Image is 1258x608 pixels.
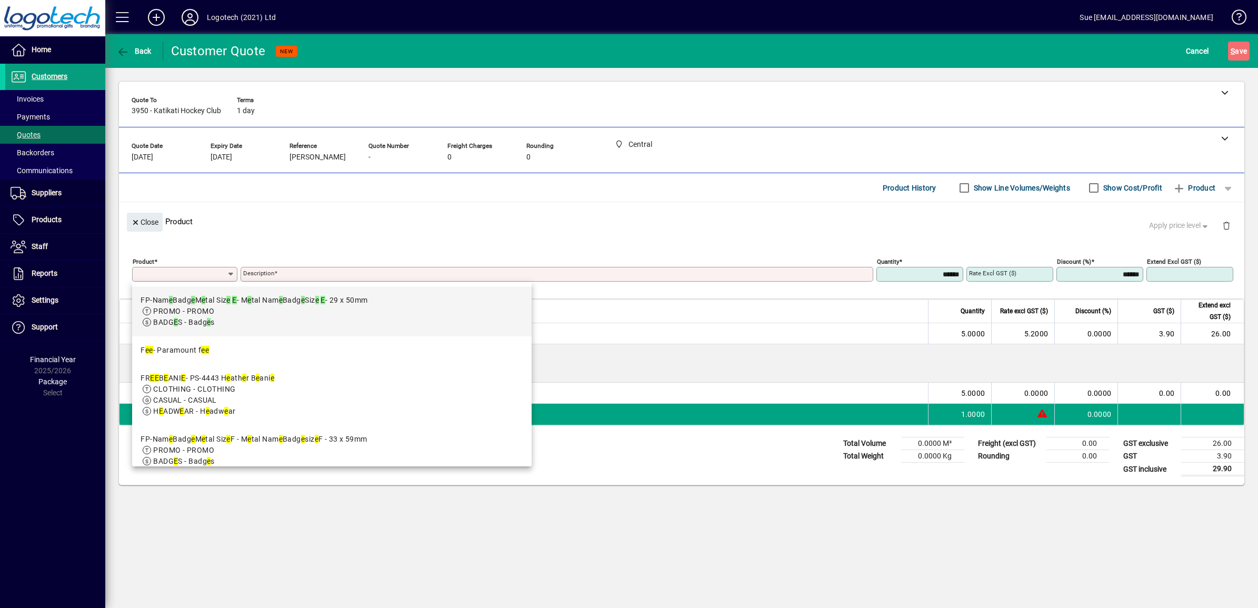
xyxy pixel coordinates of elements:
[961,409,985,420] span: 1.0000
[1118,450,1181,463] td: GST
[877,258,899,265] mat-label: Quantity
[5,314,105,341] a: Support
[171,43,266,59] div: Customer Quote
[1149,220,1210,231] span: Apply price level
[141,345,209,356] div: F - Paramount f
[1147,258,1201,265] mat-label: Extend excl GST ($)
[153,307,214,315] span: PROMO - PROMO
[32,242,48,251] span: Staff
[206,407,209,415] em: e
[5,207,105,233] a: Products
[1231,47,1235,55] span: S
[1214,221,1239,230] app-page-header-button: Delete
[972,183,1070,193] label: Show Line Volumes/Weights
[38,377,67,386] span: Package
[878,178,941,197] button: Product History
[279,435,283,443] em: e
[119,202,1244,241] div: Product
[174,457,178,465] em: E
[153,457,215,465] span: BADG S - Badg s
[301,435,305,443] em: e
[132,107,221,115] span: 3950 - Katikati Hockey Club
[32,188,62,197] span: Suppliers
[173,8,207,27] button: Profile
[5,108,105,126] a: Payments
[211,153,232,162] span: [DATE]
[226,374,230,382] em: e
[969,270,1016,277] mat-label: Rate excl GST ($)
[1181,450,1244,463] td: 3.90
[1117,323,1181,344] td: 3.90
[226,296,230,304] em: e
[132,425,532,475] mat-option: FP-Name Badge Metal Size F - Metal Name Badge size F - 33 x 59mm
[315,435,318,443] em: e
[1118,437,1181,450] td: GST exclusive
[1046,437,1110,450] td: 0.00
[145,346,149,354] em: e
[998,388,1048,398] div: 0.0000
[5,37,105,63] a: Home
[132,364,532,425] mat-option: FREEBEANIE - PS-4443 Heather Beanie
[181,374,185,382] em: E
[243,270,274,277] mat-label: Description
[1080,9,1213,26] div: Sue [EMAIL_ADDRESS][DOMAIN_NAME]
[883,180,936,196] span: Product History
[127,213,163,232] button: Close
[1000,305,1048,317] span: Rate excl GST ($)
[838,437,901,450] td: Total Volume
[321,296,325,304] em: E
[202,296,205,304] em: e
[5,90,105,108] a: Invoices
[153,344,1244,382] div: BLACK 5 x size O/S
[237,107,255,115] span: 1 day
[169,296,173,304] em: e
[11,166,73,175] span: Communications
[30,355,76,364] span: Financial Year
[153,318,215,326] span: BADG S - Badg s
[169,435,173,443] em: e
[5,162,105,180] a: Communications
[205,346,209,354] em: e
[114,42,154,61] button: Back
[5,180,105,206] a: Suppliers
[174,318,178,326] em: E
[132,153,153,162] span: [DATE]
[242,374,246,382] em: e
[201,346,205,354] em: e
[1145,216,1214,235] button: Apply price level
[5,234,105,260] a: Staff
[232,296,236,304] em: E
[153,396,217,404] span: CASUAL - CASUAL
[1183,42,1212,61] button: Cancel
[1054,404,1117,425] td: 0.0000
[447,153,452,162] span: 0
[226,435,230,443] em: e
[141,295,367,306] div: FP-Nam Badg M tal Siz - M tal Nam Badg Siz - 29 x 50mm
[1187,300,1231,323] span: Extend excl GST ($)
[150,374,154,382] em: E
[1075,305,1111,317] span: Discount (%)
[1181,463,1244,476] td: 29.90
[5,126,105,144] a: Quotes
[149,346,153,354] em: e
[132,286,532,336] mat-option: FP-Name Badge Metal Size E - Metal Name Badge Size E - 29 x 50mm
[191,296,195,304] em: e
[191,435,195,443] em: e
[224,407,228,415] em: e
[141,373,274,384] div: FR B ANI - PS-4443 H ath r B ani
[133,258,154,265] mat-label: Product
[124,217,165,226] app-page-header-button: Close
[256,374,259,382] em: e
[973,450,1046,463] td: Rounding
[32,269,57,277] span: Reports
[155,374,159,382] em: E
[279,296,283,304] em: e
[1117,383,1181,404] td: 0.00
[32,72,67,81] span: Customers
[11,131,41,139] span: Quotes
[11,113,50,121] span: Payments
[131,214,158,231] span: Close
[973,437,1046,450] td: Freight (excl GST)
[289,153,346,162] span: [PERSON_NAME]
[179,407,184,415] em: E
